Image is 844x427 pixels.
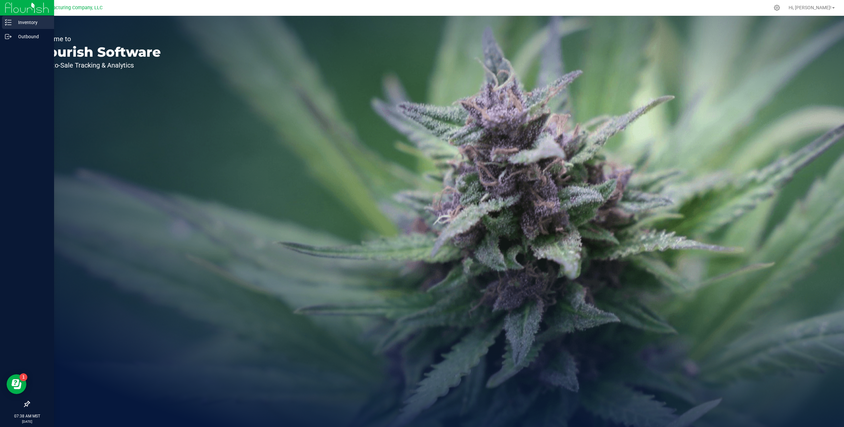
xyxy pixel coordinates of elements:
p: Welcome to [36,36,161,42]
p: [DATE] [3,419,51,424]
inline-svg: Inventory [5,19,12,26]
inline-svg: Outbound [5,33,12,40]
span: Hi, [PERSON_NAME]! [789,5,831,10]
span: BB Manufacturing Company, LLC [32,5,103,11]
p: Seed-to-Sale Tracking & Analytics [36,62,161,69]
iframe: Resource center [7,374,26,394]
p: 07:38 AM MST [3,413,51,419]
p: Flourish Software [36,45,161,59]
div: Manage settings [773,5,781,11]
p: Inventory [12,18,51,26]
iframe: Resource center unread badge [19,373,27,381]
p: Outbound [12,33,51,41]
